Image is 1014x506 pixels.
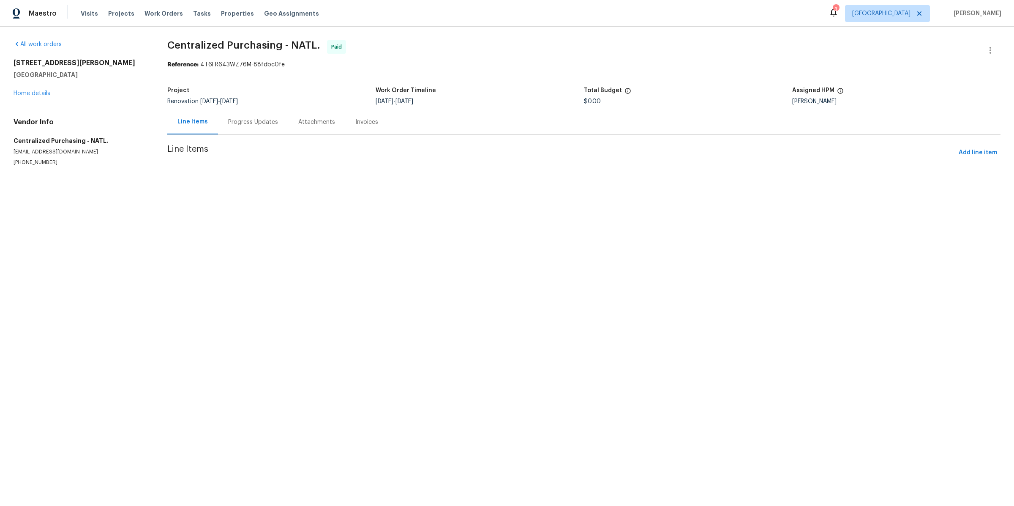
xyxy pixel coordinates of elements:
[331,43,345,51] span: Paid
[14,148,147,156] p: [EMAIL_ADDRESS][DOMAIN_NAME]
[108,9,134,18] span: Projects
[14,118,147,126] h4: Vendor Info
[14,159,147,166] p: [PHONE_NUMBER]
[376,88,436,93] h5: Work Order Timeline
[14,137,147,145] h5: Centralized Purchasing - NATL.
[395,98,413,104] span: [DATE]
[298,118,335,126] div: Attachments
[950,9,1001,18] span: [PERSON_NAME]
[14,90,50,96] a: Home details
[792,88,834,93] h5: Assigned HPM
[177,118,208,126] div: Line Items
[584,88,622,93] h5: Total Budget
[837,88,844,98] span: The hpm assigned to this work order.
[355,118,378,126] div: Invoices
[167,60,1000,69] div: 4T6FR643WZ76M-88fdbc0fe
[167,145,955,161] span: Line Items
[221,9,254,18] span: Properties
[29,9,57,18] span: Maestro
[833,5,839,14] div: 3
[167,88,189,93] h5: Project
[955,145,1000,161] button: Add line item
[14,41,62,47] a: All work orders
[228,118,278,126] div: Progress Updates
[167,62,199,68] b: Reference:
[144,9,183,18] span: Work Orders
[167,40,320,50] span: Centralized Purchasing - NATL.
[193,11,211,16] span: Tasks
[264,9,319,18] span: Geo Assignments
[852,9,910,18] span: [GEOGRAPHIC_DATA]
[200,98,218,104] span: [DATE]
[200,98,238,104] span: -
[167,98,238,104] span: Renovation
[220,98,238,104] span: [DATE]
[376,98,393,104] span: [DATE]
[624,88,631,98] span: The total cost of line items that have been proposed by Opendoor. This sum includes line items th...
[959,148,997,158] span: Add line item
[792,98,1000,104] div: [PERSON_NAME]
[584,98,601,104] span: $0.00
[81,9,98,18] span: Visits
[14,71,147,79] h5: [GEOGRAPHIC_DATA]
[14,59,147,67] h2: [STREET_ADDRESS][PERSON_NAME]
[376,98,413,104] span: -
